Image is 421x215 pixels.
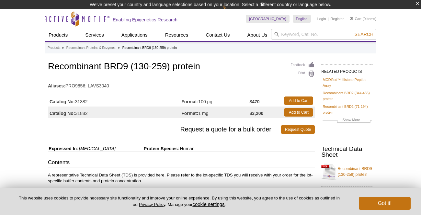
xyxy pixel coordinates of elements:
[291,62,315,69] a: Feedback
[10,195,348,208] p: This website uses cookies to provide necessary site functionality and improve your online experie...
[48,146,78,151] span: Expressed In:
[161,29,192,41] a: Resources
[250,110,264,116] strong: $3,200
[181,107,249,118] td: 1 mg
[350,17,361,21] a: Cart
[118,29,152,41] a: Applications
[113,17,177,23] h2: Enabling Epigenetics Research
[353,31,375,37] button: Search
[223,5,240,20] img: Change Here
[118,46,120,50] li: »
[355,32,373,37] span: Search
[139,202,165,207] a: Privacy Policy
[291,70,315,77] a: Print
[281,125,315,134] a: Request Quote
[81,29,108,41] a: Services
[271,29,376,40] input: Keyword, Cat. No.
[284,96,313,105] a: Add to Cart
[250,99,260,105] strong: $470
[323,104,372,115] a: Recombinant BRD2 (71-194) protein
[48,125,281,134] span: Request a quote for a bulk order
[179,146,194,151] span: Human
[48,107,181,118] td: 31882
[321,146,373,158] h2: Technical Data Sheet
[117,146,179,151] span: Protein Species:
[48,172,315,184] p: A representative Technical Data Sheet (TDS) is provided here. Please refer to the lot-specific TD...
[293,15,311,23] a: English
[321,162,373,181] a: Recombinant BRD9 (130-259) protein
[50,110,75,116] strong: Catalog No:
[50,99,75,105] strong: Catalog No:
[244,29,271,41] a: About Us
[122,46,177,50] li: Recombinant BRD9 (130-259) protein
[350,15,376,23] li: (0 items)
[317,17,326,21] a: Login
[79,146,116,151] i: [MEDICAL_DATA]
[246,15,290,23] a: [GEOGRAPHIC_DATA]
[284,108,313,117] a: Add to Cart
[359,197,411,210] button: Got it!
[181,110,198,116] strong: Format:
[202,29,233,41] a: Contact Us
[181,95,249,107] td: 100 µg
[45,29,72,41] a: Products
[48,95,181,107] td: 31382
[48,45,60,51] a: Products
[48,62,315,73] h1: Recombinant BRD9 (130-259) protein
[321,64,373,76] h2: RELATED PRODUCTS
[48,159,315,168] h3: Contents
[323,77,372,88] a: MODified™ Histone Peptide Array
[350,17,353,20] img: Your Cart
[62,46,64,50] li: »
[181,99,198,105] strong: Format:
[323,117,372,124] a: Show More
[48,79,315,89] td: PRO9856; LAVS3040
[328,15,329,23] li: |
[192,201,224,207] button: cookie settings
[48,83,65,89] strong: Aliases:
[323,90,372,102] a: Recombinant BRD2 (344-455) protein
[66,45,116,51] a: Recombinant Proteins & Enzymes
[330,17,344,21] a: Register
